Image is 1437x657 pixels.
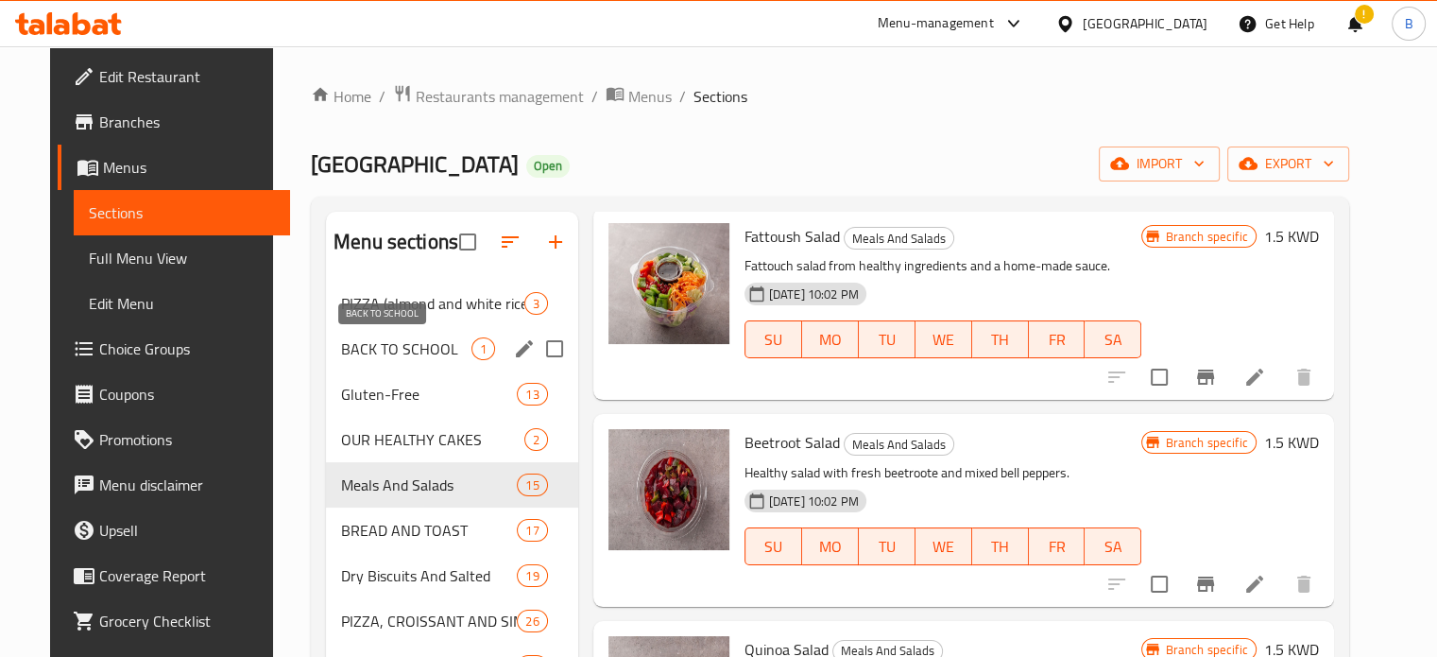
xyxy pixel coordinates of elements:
[99,111,275,133] span: Branches
[341,474,517,496] span: Meals And Salads
[99,564,275,587] span: Coverage Report
[744,254,1142,278] p: Fattouch salad from healthy ingredients and a home-made sauce.
[753,533,795,561] span: SU
[744,527,802,565] button: SU
[859,320,915,358] button: TU
[1029,527,1086,565] button: FR
[915,527,972,565] button: WE
[311,143,519,185] span: [GEOGRAPHIC_DATA]
[58,553,290,598] a: Coverage Report
[517,519,547,542] div: items
[379,85,385,108] li: /
[58,372,290,417] a: Coupons
[802,320,859,358] button: MO
[1264,429,1319,456] h6: 1.5 KWD
[866,533,908,561] span: TU
[628,85,672,108] span: Menus
[58,145,290,190] a: Menus
[972,320,1029,358] button: TH
[326,462,578,508] div: Meals And Salads15
[1083,13,1207,34] div: [GEOGRAPHIC_DATA]
[693,85,747,108] span: Sections
[744,461,1142,485] p: Healthy salad with fresh beetroote and mixed bell peppers.
[89,247,275,269] span: Full Menu View
[761,493,866,510] span: [DATE] 10:02 PM
[89,292,275,315] span: Edit Menu
[393,84,584,109] a: Restaurants management
[844,227,954,250] div: Meals And Salads
[526,158,570,174] span: Open
[878,12,994,35] div: Menu-management
[810,533,851,561] span: MO
[510,335,539,363] button: edit
[744,320,802,358] button: SU
[1227,147,1349,182] button: export
[58,54,290,99] a: Edit Restaurant
[103,156,275,179] span: Menus
[74,281,290,326] a: Edit Menu
[99,383,275,406] span: Coupons
[591,85,598,108] li: /
[1139,357,1179,397] span: Select to update
[326,281,578,326] div: PIZZA (almond and white rice dough)3
[1099,147,1220,182] button: import
[99,428,275,451] span: Promotions
[488,219,533,265] span: Sort sections
[866,326,908,354] span: TU
[341,610,517,632] div: PIZZA, CROISSANT AND SIMIT
[1243,573,1266,596] a: Edit menu item
[923,533,965,561] span: WE
[1157,228,1255,246] span: Branch specific
[1404,13,1412,34] span: B
[980,326,1021,354] span: TH
[334,228,458,256] h2: Menu sections
[1242,152,1334,176] span: export
[845,228,953,250] span: Meals And Salads
[1036,326,1078,354] span: FR
[744,428,840,457] span: Beetroot Salad
[1085,320,1141,358] button: SA
[923,326,965,354] span: WE
[99,65,275,88] span: Edit Restaurant
[608,223,729,344] img: Fattoush Salad
[448,222,488,262] span: Select all sections
[744,222,840,251] span: Fattoush Salad
[1183,562,1228,607] button: Branch-specific-item
[980,533,1021,561] span: TH
[326,598,578,644] div: PIZZA, CROISSANT AND SIMIT26
[326,372,578,417] div: Gluten-Free13
[518,522,546,540] span: 17
[99,519,275,542] span: Upsell
[1243,366,1266,389] a: Edit menu item
[99,337,275,360] span: Choice Groups
[1029,320,1086,358] button: FR
[845,434,953,456] span: Meals And Salads
[533,219,578,265] button: Add section
[471,337,495,360] div: items
[311,84,1349,109] nav: breadcrumb
[1114,152,1205,176] span: import
[1092,533,1134,561] span: SA
[326,508,578,553] div: BREAD AND TOAST17
[1092,326,1134,354] span: SA
[679,85,686,108] li: /
[518,567,546,585] span: 19
[58,417,290,462] a: Promotions
[915,320,972,358] button: WE
[608,429,729,550] img: Beetroot Salad
[58,326,290,372] a: Choice Groups
[810,326,851,354] span: MO
[518,386,546,404] span: 13
[341,564,517,587] span: Dry Biscuits And Salted
[99,610,275,632] span: Grocery Checklist
[341,519,517,542] span: BREAD AND TOAST
[472,340,494,358] span: 1
[1264,223,1319,250] h6: 1.5 KWD
[517,564,547,587] div: items
[58,99,290,145] a: Branches
[58,508,290,553] a: Upsell
[1157,434,1255,452] span: Branch specific
[844,433,954,456] div: Meals And Salads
